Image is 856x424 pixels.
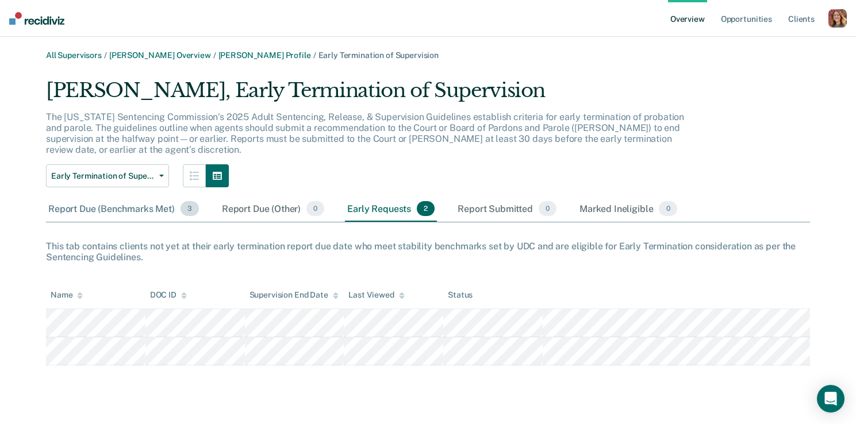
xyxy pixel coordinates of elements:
div: Status [448,290,473,300]
span: Early Termination of Supervision [318,51,439,60]
span: 3 [181,201,199,216]
span: / [102,51,109,60]
div: Report Due (Benchmarks Met)3 [46,196,201,222]
a: All Supervisors [46,51,102,60]
span: 0 [539,201,556,216]
div: Early Requests2 [345,196,437,222]
span: 0 [306,201,324,216]
p: The [US_STATE] Sentencing Commission’s 2025 Adult Sentencing, Release, & Supervision Guidelines e... [46,111,684,156]
div: Name [51,290,83,300]
a: [PERSON_NAME] Profile [218,51,311,60]
button: Early Termination of Supervision [46,164,169,187]
div: Open Intercom Messenger [817,385,845,413]
div: Supervision End Date [249,290,339,300]
a: [PERSON_NAME] Overview [109,51,211,60]
img: Recidiviz [9,12,64,25]
span: / [311,51,318,60]
div: Marked Ineligible0 [577,196,680,222]
div: Report Due (Other)0 [220,196,327,222]
span: Early Termination of Supervision [51,171,155,181]
span: 2 [417,201,435,216]
div: Report Submitted0 [455,196,559,222]
div: Last Viewed [348,290,404,300]
div: This tab contains clients not yet at their early termination report due date who meet stability b... [46,241,810,263]
span: 0 [659,201,677,216]
span: / [211,51,218,60]
div: DOC ID [150,290,187,300]
div: [PERSON_NAME], Early Termination of Supervision [46,79,688,111]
